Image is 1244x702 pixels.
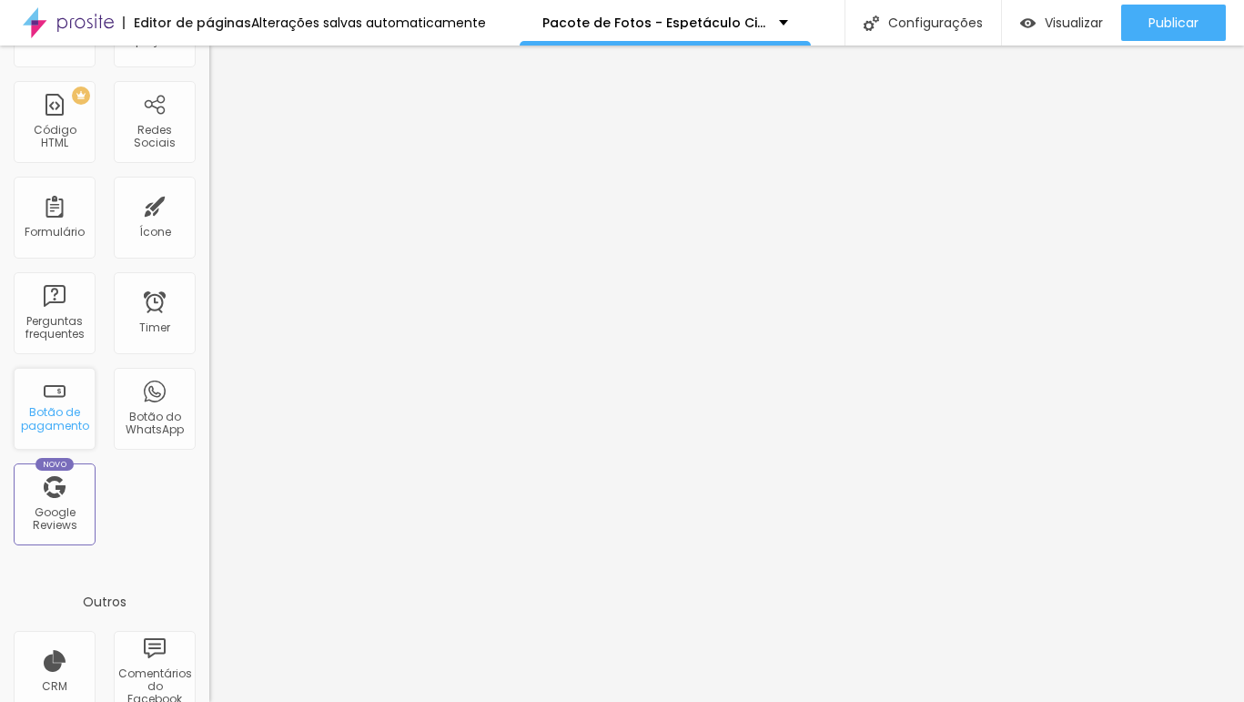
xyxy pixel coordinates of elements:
div: Timer [139,321,170,334]
span: Visualizar [1045,15,1103,30]
button: Publicar [1121,5,1226,41]
div: Ícone [139,226,171,239]
img: view-1.svg [1020,15,1036,31]
div: Editor de páginas [123,16,251,29]
div: CRM [42,680,67,693]
button: Visualizar [1002,5,1121,41]
div: Espaçador [124,35,186,47]
div: Novo [35,458,75,471]
img: Icone [864,15,879,31]
p: Pacote de Fotos - Espetáculo Cinderella - Ópera Dance 2025 [542,16,765,29]
div: Botão de pagamento [18,406,90,432]
span: Publicar [1148,15,1198,30]
div: Redes Sociais [118,124,190,150]
div: Botão do WhatsApp [118,411,190,437]
div: Formulário [25,226,85,239]
iframe: Editor [209,46,1244,702]
div: Código HTML [18,124,90,150]
div: Google Reviews [18,506,90,533]
div: Alterações salvas automaticamente [251,16,486,29]
div: Divisor [36,35,73,47]
div: Perguntas frequentes [18,315,90,341]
